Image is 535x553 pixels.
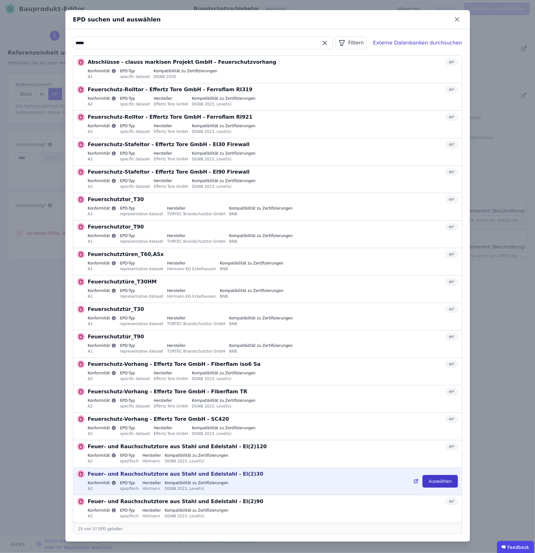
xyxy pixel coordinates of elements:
[73,524,462,534] div: 25 von 57 EPD geladen
[88,223,144,231] p: Feuerschutztor_T90
[88,206,116,211] label: Konformität
[165,453,228,458] label: Kompatibilität zu Zertifizierungen
[120,128,150,134] div: specific dataset
[220,288,283,293] label: Kompatibilität zu Zertifizierungen
[445,113,458,121] div: m²
[165,485,228,491] div: DGNB 2023, Level(s)
[120,101,150,107] div: specific dataset
[120,513,139,519] div: spezifisch
[120,293,163,299] div: representative dataset
[165,480,228,485] label: Kompatibilität zu Zertifizierungen
[88,470,264,478] p: Feuer- und Rauchschutztore aus Stahl und Edelstahl - El(2)30
[120,403,150,409] div: specific dataset
[88,74,116,79] div: A1
[88,398,116,403] label: Konformität
[445,306,458,313] div: m²
[88,498,264,505] p: Feuer- und Rauchschutztore aus Stahl und Edelstahl - El(2)90
[154,123,188,128] label: Hersteller
[88,113,252,121] p: Feuerschutz-Rolltor - Effertz Tore GmbH - Ferroflam RI921
[88,101,116,107] div: A2
[423,475,458,488] button: Auswählen
[220,293,283,299] div: BNB
[88,458,116,464] div: A2
[229,233,293,238] label: Kompatibilität zu Zertifizierungen
[445,58,458,66] div: m²
[88,316,116,321] label: Konformität
[120,151,150,156] label: EPD-Typ
[445,388,458,395] div: m²
[192,376,255,381] div: DGNB 2023, Level(s)
[88,415,229,423] p: Feuerschutz-Vorhang - Effertz Tore GmbH - SC420
[88,453,116,458] label: Konformität
[88,123,116,128] label: Konformität
[167,321,226,326] div: TORTEC Brandschutztor GmbH
[154,101,188,107] div: Effertz Tore GmbH
[167,348,226,354] div: TORTEC Brandschutztor GmbH
[120,96,150,101] label: EPD-Typ
[143,480,161,485] label: Hersteller
[120,123,150,128] label: EPD-Typ
[88,211,116,217] div: A1
[445,141,458,148] div: m²
[229,238,293,244] div: BNB
[88,388,247,395] p: Feuerschutz-Vorhang - Effertz Tore GmbH - Fiberflam TR
[154,151,188,156] label: Hersteller
[120,183,150,189] div: specific dataset
[167,288,216,293] label: Hersteller
[335,37,367,49] button: Filtern
[88,183,116,189] div: A2
[88,151,116,156] label: Konformität
[445,498,458,505] div: m²
[154,74,217,79] div: DGNB 2018
[88,178,116,183] label: Konformität
[445,223,458,231] div: m²
[88,96,116,101] label: Konformität
[120,266,163,271] div: representative dataset
[120,238,163,244] div: representative dataset
[154,403,188,409] div: Effertz Tore GmbH
[88,485,116,491] div: A2
[192,183,255,189] div: DGNB 2023, Level(s)
[192,425,255,431] label: Kompatibilität zu Zertifizierungen
[88,86,252,93] p: Feuerschutz-Rolltor - Effertz Tore GmbH - Ferroflam RI319
[445,415,458,423] div: m²
[445,86,458,93] div: m²
[229,321,293,326] div: BNB
[192,178,255,183] label: Kompatibilität zu Zertifizierungen
[154,96,188,101] label: Hersteller
[154,398,188,403] label: Hersteller
[88,348,116,354] div: A1
[192,431,255,436] div: DGNB 2023, Level(s)
[120,261,163,266] label: EPD-Typ
[120,431,150,436] div: specific dataset
[167,261,216,266] label: Hersteller
[120,458,139,464] div: spezifisch
[154,371,188,376] label: Hersteller
[220,266,283,271] div: BNB
[167,316,226,321] label: Hersteller
[88,376,116,381] div: A2
[143,453,161,458] label: Hersteller
[192,123,255,128] label: Kompatibilität zu Zertifizierungen
[88,196,144,203] p: Feuerschutztor_T30
[88,251,164,258] p: Feuerschutztüren_T60,ASx
[88,513,116,519] div: A2
[229,343,293,348] label: Kompatibilität zu Zertifizierungen
[192,156,255,162] div: DGNB 2023, Level(s)
[120,288,163,293] label: EPD-Typ
[120,68,150,74] label: EPD-Typ
[120,343,163,348] label: EPD-Typ
[445,196,458,203] div: m²
[229,206,293,211] label: Kompatibilität zu Zertifizierungen
[229,348,293,354] div: BNB
[192,151,255,156] label: Kompatibilität zu Zertifizierungen
[120,480,139,485] label: EPD-Typ
[88,168,250,176] p: Feuerschutz-Stafeltor - Effertz Tore GmbH - EI90 Firewall
[120,211,163,217] div: representative dataset
[88,343,116,348] label: Konformität
[88,360,261,368] p: Feuerschutz-Vorhang - Effertz Tore GmbH - Fiberflam iso6 Sa
[88,233,116,238] label: Konformität
[120,206,163,211] label: EPD-Typ
[120,178,150,183] label: EPD-Typ
[120,508,139,513] label: EPD-Typ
